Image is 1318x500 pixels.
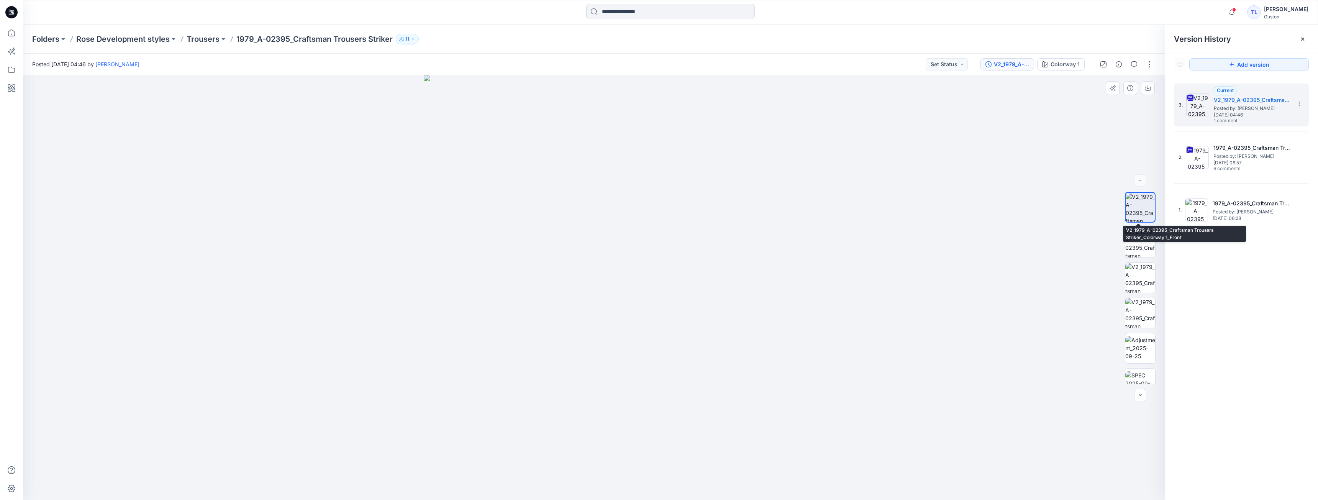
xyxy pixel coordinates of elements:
[236,34,393,44] p: 1979_A-02395_Craftsman Trousers Striker
[1125,298,1155,328] img: V2_1979_A-02395_Craftsman Trousers Striker_Colorway 1_Right
[1213,152,1290,160] span: Posted by: Tharindu Lakmal Perera
[1213,143,1290,152] h5: 1979_A-02395_Craftsman Trousers Striker
[1300,36,1306,42] button: Close
[1186,146,1209,169] img: 1979_A-02395_Craftsman Trousers Striker
[1125,228,1155,257] img: V2_1979_A-02395_Craftsman Trousers Striker_Colorway 1_Back
[1213,208,1289,216] span: Posted by: Tharindu Lakmal Perera
[1051,60,1080,69] div: Colorway 1
[1125,336,1155,360] img: Adjustment_2025-09-25
[405,35,409,43] p: 11
[1213,216,1289,221] span: [DATE] 06:28
[396,34,419,44] button: 11
[1213,160,1290,166] span: [DATE] 06:57
[994,60,1029,69] div: V2_1979_A-02395_Craftsman Trousers Striker
[187,34,220,44] a: Trousers
[1185,198,1208,221] img: 1979_A-02395_Craftsman Trousers Striker
[1174,34,1231,44] span: Version History
[1179,207,1182,213] span: 1.
[1214,95,1290,105] h5: V2_1979_A-02395_Craftsman Trousers Striker
[1247,5,1261,19] div: TL
[1264,14,1308,20] div: Guston
[1186,93,1209,116] img: V2_1979_A-02395_Craftsman Trousers Striker
[1179,102,1183,108] span: 3.
[1214,118,1267,124] span: 1 comment
[1264,5,1308,14] div: [PERSON_NAME]
[76,34,170,44] a: Rose Development styles
[1125,371,1155,395] img: SPEC 2025-09-26 095107
[1217,87,1234,93] span: Current
[1126,193,1155,222] img: V2_1979_A-02395_Craftsman Trousers Striker_Colorway 1_Front
[1214,112,1290,118] span: [DATE] 04:46
[1189,58,1309,70] button: Add version
[980,58,1034,70] button: V2_1979_A-02395_Craftsman Trousers Striker
[1214,105,1290,112] span: Posted by: Tharindu Lakmal Perera
[1037,58,1085,70] button: Colorway 1
[1125,263,1155,293] img: V2_1979_A-02395_Craftsman Trousers Striker_Colorway 1_Left
[95,61,139,67] a: [PERSON_NAME]
[1179,154,1183,161] span: 2.
[1113,58,1125,70] button: Details
[424,75,764,500] img: eyJhbGciOiJIUzI1NiIsImtpZCI6IjAiLCJzbHQiOiJzZXMiLCJ0eXAiOiJKV1QifQ.eyJkYXRhIjp7InR5cGUiOiJzdG9yYW...
[1213,166,1267,172] span: 6 comments
[1213,199,1289,208] h5: 1979_A-02395_Craftsman Trousers Striker
[32,34,59,44] a: Folders
[1174,58,1186,70] button: Show Hidden Versions
[32,60,139,68] span: Posted [DATE] 04:46 by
